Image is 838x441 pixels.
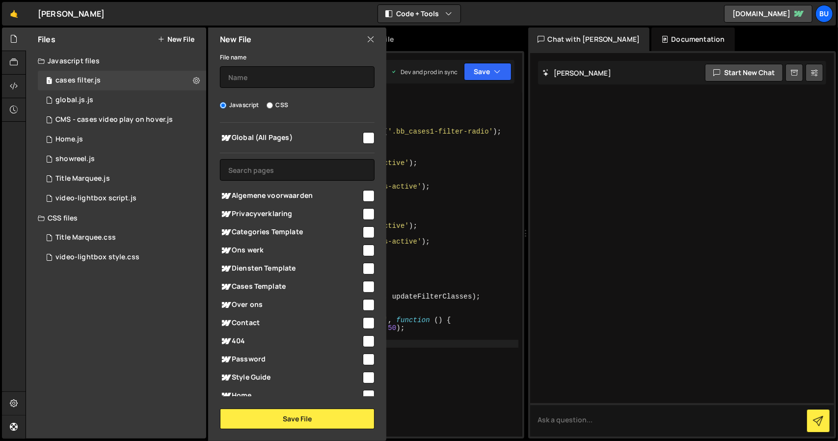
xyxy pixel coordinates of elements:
button: Start new chat [705,64,783,82]
div: video-lightbox script.js [55,194,136,203]
div: 16080/43926.js [38,189,206,208]
div: Title Marquee.js [55,174,110,183]
div: 16080/43931.js [38,169,206,189]
div: Dev and prod in sync [391,68,458,76]
span: 404 [220,335,361,347]
div: CSS files [26,208,206,228]
a: Bu [815,5,833,23]
div: 16080/43136.js [38,130,206,149]
span: Ons werk [220,245,361,256]
input: Search pages [220,159,375,181]
div: 16080/43930.css [38,228,206,248]
div: 16080/43137.js [38,149,206,169]
div: 16080/45708.js [38,90,206,110]
span: Categories Template [220,226,361,238]
div: Chat with [PERSON_NAME] [528,28,650,51]
h2: New File [220,34,251,45]
div: cases filter.js [55,76,101,85]
div: [PERSON_NAME] [38,8,105,20]
button: Save File [220,409,375,429]
div: global.js.js [55,96,93,105]
div: 16080/43141.js [38,110,206,130]
div: video-lightbox style.css [55,253,139,262]
a: [DOMAIN_NAME] [724,5,812,23]
div: 16080/44245.js [38,71,206,90]
span: Global (All Pages) [220,132,361,144]
div: Title Marquee.css [55,233,116,242]
div: CMS - cases video play on hover.js [55,115,173,124]
div: showreel.js [55,155,95,164]
span: Privacyverklaring [220,208,361,220]
h2: Files [38,34,55,45]
span: 1 [46,78,52,85]
span: Password [220,354,361,365]
span: Home [220,390,361,402]
span: Algemene voorwaarden [220,190,361,202]
label: File name [220,53,246,62]
span: Diensten Template [220,263,361,275]
label: Javascript [220,100,259,110]
div: Javascript files [26,51,206,71]
div: Home.js [55,135,83,144]
div: 16080/43928.css [38,248,206,267]
button: New File [158,35,194,43]
span: Cases Template [220,281,361,293]
a: 🤙 [2,2,26,26]
span: Over ons [220,299,361,311]
input: Name [220,66,375,88]
button: Save [464,63,512,81]
input: Javascript [220,102,226,109]
span: Contact [220,317,361,329]
label: CSS [267,100,288,110]
input: CSS [267,102,273,109]
h2: [PERSON_NAME] [543,68,611,78]
span: Style Guide [220,372,361,384]
div: Documentation [651,28,734,51]
button: Code + Tools [378,5,460,23]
